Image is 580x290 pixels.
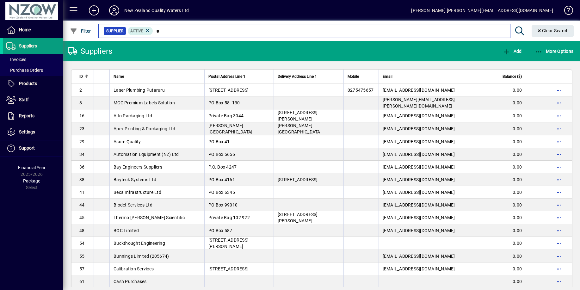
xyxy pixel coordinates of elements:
[278,123,322,134] span: [PERSON_NAME][GEOGRAPHIC_DATA]
[208,73,245,80] span: Postal Address Line 1
[493,135,531,148] td: 0.00
[208,215,250,220] span: Private Bag 102 922
[383,228,455,233] span: [EMAIL_ADDRESS][DOMAIN_NAME]
[554,225,564,236] button: More options
[3,65,63,76] a: Purchase Orders
[68,25,93,37] button: Filter
[79,241,85,246] span: 54
[278,177,318,182] span: [STREET_ADDRESS]
[19,97,29,102] span: Staff
[19,145,35,151] span: Support
[114,177,156,182] span: Bayteck Systems Ltd
[554,238,564,248] button: More options
[114,113,152,118] span: Alto Packaging Ltd
[493,250,531,262] td: 0.00
[19,81,37,86] span: Products
[79,279,85,284] span: 61
[114,190,161,195] span: Beca Infrastructure Ltd
[3,124,63,140] a: Settings
[208,177,235,182] span: PO Box 4161
[84,5,104,16] button: Add
[208,113,244,118] span: Private Bag 3044
[383,190,455,195] span: [EMAIL_ADDRESS][DOMAIN_NAME]
[554,200,564,210] button: More options
[114,266,154,271] span: Calibration Services
[208,100,240,105] span: PO Box 58 -130
[79,215,85,220] span: 45
[348,73,375,80] div: Mobile
[18,165,46,170] span: Financial Year
[208,266,249,271] span: [STREET_ADDRESS]
[79,152,85,157] span: 34
[106,28,123,34] span: Supplier
[493,122,531,135] td: 0.00
[124,5,189,15] div: New Zealand Quality Waters Ltd
[114,73,124,80] span: Name
[493,109,531,122] td: 0.00
[3,108,63,124] a: Reports
[79,73,90,80] div: ID
[554,213,564,223] button: More options
[114,152,179,157] span: Automation Equipment (NZ) Ltd
[208,238,249,249] span: [STREET_ADDRESS][PERSON_NAME]
[532,25,574,37] button: Clear
[383,215,455,220] span: [EMAIL_ADDRESS][DOMAIN_NAME]
[554,85,564,95] button: More options
[114,228,139,233] span: BOC Limited
[79,73,83,80] span: ID
[79,254,85,259] span: 55
[497,73,528,80] div: Balance ($)
[278,73,317,80] span: Delivery Address Line 1
[114,254,169,259] span: Bunnings Limited (205674)
[503,49,521,54] span: Add
[493,84,531,96] td: 0.00
[493,161,531,173] td: 0.00
[208,164,237,170] span: P.O. Box 4247
[114,139,141,144] span: Asure Quality
[493,173,531,186] td: 0.00
[493,186,531,199] td: 0.00
[493,199,531,211] td: 0.00
[493,224,531,237] td: 0.00
[554,187,564,197] button: More options
[3,76,63,92] a: Products
[383,266,455,271] span: [EMAIL_ADDRESS][DOMAIN_NAME]
[383,177,455,182] span: [EMAIL_ADDRESS][DOMAIN_NAME]
[554,98,564,108] button: More options
[208,88,249,93] span: [STREET_ADDRESS]
[208,123,252,134] span: [PERSON_NAME][GEOGRAPHIC_DATA]
[114,88,165,93] span: Laser Plumbing Putaruru
[128,27,153,35] mat-chip: Activation Status: Active
[411,5,553,15] div: [PERSON_NAME] [PERSON_NAME][EMAIL_ADDRESS][DOMAIN_NAME]
[503,73,522,80] span: Balance ($)
[19,113,34,118] span: Reports
[278,212,318,223] span: [STREET_ADDRESS][PERSON_NAME]
[79,113,85,118] span: 16
[383,254,455,259] span: [EMAIL_ADDRESS][DOMAIN_NAME]
[383,152,455,157] span: [EMAIL_ADDRESS][DOMAIN_NAME]
[114,241,165,246] span: Buckthought Engineering
[114,73,201,80] div: Name
[501,46,523,57] button: Add
[3,140,63,156] a: Support
[493,211,531,224] td: 0.00
[208,202,238,207] span: PO Box 99010
[493,262,531,275] td: 0.00
[208,139,230,144] span: PO Box 41
[114,279,147,284] span: Cash Purchases
[383,113,455,118] span: [EMAIL_ADDRESS][DOMAIN_NAME]
[348,88,374,93] span: 0275475657
[383,139,455,144] span: [EMAIL_ADDRESS][DOMAIN_NAME]
[493,96,531,109] td: 0.00
[383,73,489,80] div: Email
[114,100,175,105] span: MCC Premium Labels Solution
[208,152,235,157] span: PO Box 5656
[79,88,82,93] span: 2
[19,43,37,48] span: Suppliers
[493,275,531,288] td: 0.00
[19,129,35,134] span: Settings
[559,1,572,22] a: Knowledge Base
[554,111,564,121] button: More options
[383,97,455,108] span: [PERSON_NAME][EMAIL_ADDRESS][PERSON_NAME][DOMAIN_NAME]
[130,29,143,33] span: Active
